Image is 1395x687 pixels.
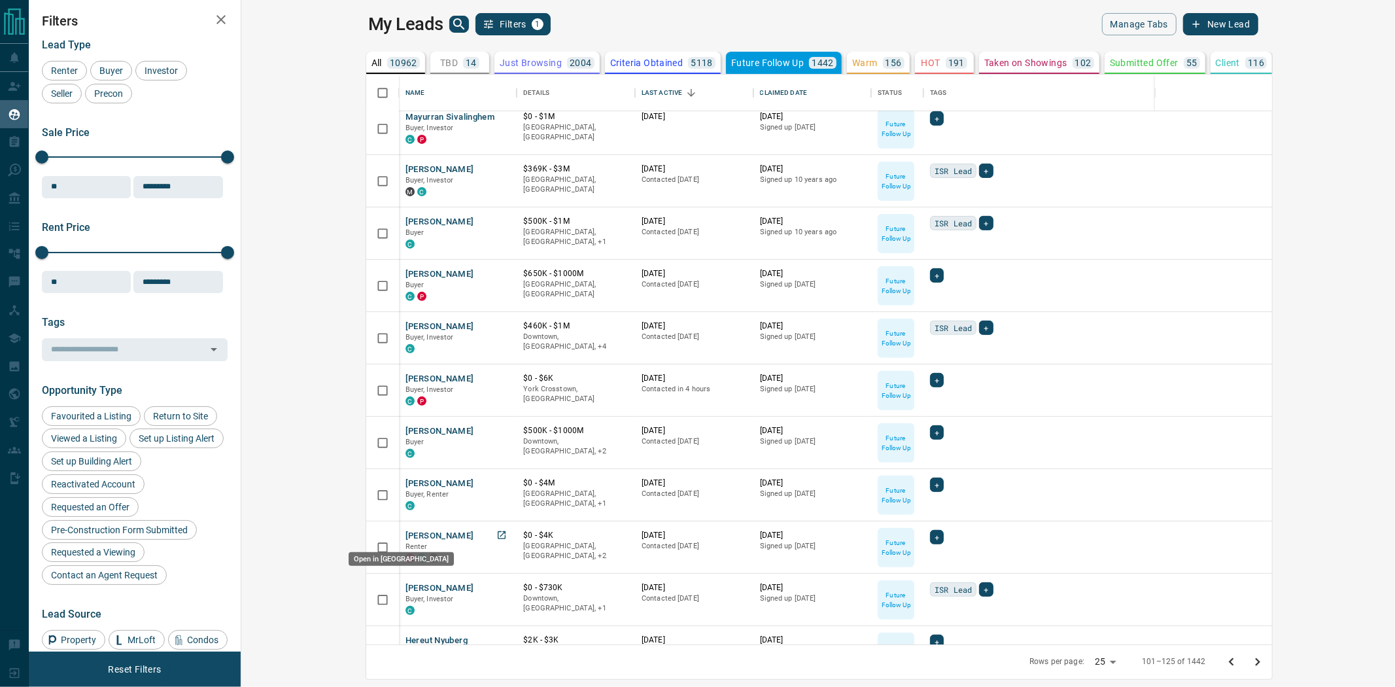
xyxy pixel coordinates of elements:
p: Signed up [DATE] [760,489,865,499]
div: Favourited a Listing [42,406,141,426]
p: [DATE] [642,478,747,489]
button: [PERSON_NAME] [405,425,474,438]
p: Contacted [DATE] [642,279,747,290]
button: [PERSON_NAME] [405,582,474,595]
button: [PERSON_NAME] [405,216,474,228]
div: Investor [135,61,187,80]
span: Return to Site [148,411,213,421]
p: Toronto [523,593,629,614]
span: + [935,531,939,544]
p: [DATE] [642,425,747,436]
span: + [935,426,939,439]
div: condos.ca [405,501,415,510]
div: Renter [42,61,87,80]
p: Midtown | Central, Toronto [523,541,629,561]
button: [PERSON_NAME] [405,268,474,281]
div: Pre-Construction Form Submitted [42,520,197,540]
div: Details [517,75,635,111]
p: $0 - $4M [523,478,629,489]
div: property.ca [417,135,426,144]
div: Status [878,75,902,111]
div: + [979,582,993,597]
span: Favourited a Listing [46,411,136,421]
span: Buyer [405,281,424,289]
p: Future Follow Up [879,538,913,557]
p: Contacted [DATE] [642,175,747,185]
span: ISR Lead [935,217,972,230]
button: search button [449,16,469,33]
span: + [935,635,939,648]
span: + [935,374,939,387]
span: + [935,112,939,125]
div: + [979,216,993,230]
p: $500K - $1M [523,216,629,227]
div: + [930,373,944,387]
p: West End, East End, Midtown | Central, Toronto [523,332,629,352]
p: [DATE] [642,582,747,593]
p: Contacted [DATE] [642,332,747,342]
span: Opportunity Type [42,384,122,396]
div: + [930,268,944,283]
p: Signed up [DATE] [760,436,865,447]
p: [DATE] [642,164,747,175]
span: Buyer, Renter [405,490,449,499]
p: $2K - $3K [523,635,629,646]
p: Toronto [523,227,629,247]
div: Status [871,75,923,111]
span: Contact an Agent Request [46,570,162,580]
p: 55 [1186,58,1197,67]
p: [DATE] [642,216,747,227]
p: 102 [1075,58,1092,67]
p: Future Follow Up [879,381,913,400]
p: TBD [440,58,458,67]
p: [GEOGRAPHIC_DATA], [GEOGRAPHIC_DATA] [523,122,629,143]
p: 156 [886,58,902,67]
p: $0 - $730K [523,582,629,593]
span: Reactivated Account [46,479,140,489]
span: Renter [46,65,82,76]
div: Seller [42,84,82,103]
span: Set up Listing Alert [134,433,219,444]
div: Tags [930,75,947,111]
a: Open in New Tab [493,527,510,544]
span: Property [56,635,101,645]
div: condos.ca [405,606,415,615]
p: Future Follow Up [879,171,913,191]
div: + [930,530,944,544]
p: Signed up [DATE] [760,541,865,552]
p: Submitted Offer [1110,58,1179,67]
span: 1 [533,20,542,29]
div: Requested an Offer [42,497,139,517]
p: [DATE] [760,268,865,279]
div: Precon [85,84,132,103]
div: + [979,164,993,178]
span: Precon [90,88,128,99]
button: [PERSON_NAME] [405,321,474,333]
p: All [371,58,382,67]
p: 10962 [390,58,417,67]
div: + [979,321,993,335]
p: [DATE] [642,635,747,646]
span: Buyer, Investor [405,385,454,394]
div: condos.ca [405,135,415,144]
p: Future Follow Up [879,328,913,348]
div: Return to Site [144,406,217,426]
p: Future Follow Up [879,119,913,139]
p: 5118 [691,58,713,67]
span: Requested a Viewing [46,547,140,557]
button: Sort [682,84,700,102]
span: + [935,269,939,282]
p: 191 [948,58,965,67]
div: mrloft.ca [405,187,415,196]
p: Contacted [DATE] [642,593,747,604]
span: Sale Price [42,126,90,139]
div: Details [523,75,549,111]
p: Future Follow Up [879,224,913,243]
button: Reset Filters [99,658,169,680]
p: [DATE] [760,635,865,646]
span: Tags [42,316,65,328]
p: $0 - $4K [523,530,629,541]
p: $0 - $1M [523,111,629,122]
div: condos.ca [405,239,415,249]
span: Buyer, Investor [405,333,454,342]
